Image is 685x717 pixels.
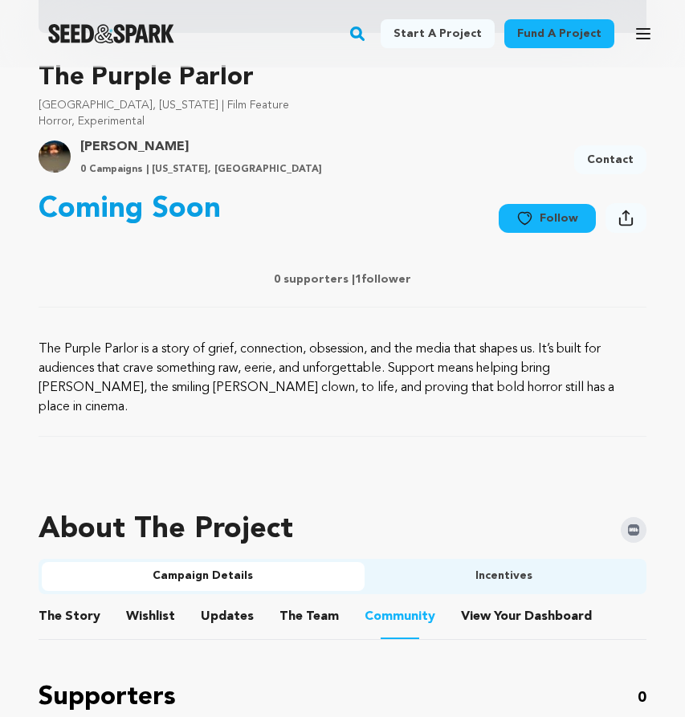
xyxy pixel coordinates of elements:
[39,607,100,626] span: Story
[39,340,646,417] p: The Purple Parlor is a story of grief, connection, obsession, and the media that shapes us. It’s ...
[39,113,646,129] p: Horror, Experimental
[126,607,175,626] span: Wishlist
[461,607,595,626] span: Your
[39,514,293,546] h1: About The Project
[80,137,322,157] a: Goto Kyle Felizardo profile
[504,19,614,48] a: Fund a project
[39,678,176,717] p: Supporters
[365,607,435,626] span: Community
[524,607,592,626] span: Dashboard
[39,194,221,226] p: Coming Soon
[42,562,365,591] button: Campaign Details
[39,97,646,113] p: [GEOGRAPHIC_DATA], [US_STATE] | Film Feature
[48,24,174,43] a: Seed&Spark Homepage
[279,607,339,626] span: Team
[39,141,71,173] img: 3ddc8e209274f52f.jpg
[279,607,303,626] span: The
[39,271,646,287] p: 0 supporters | follower
[638,686,646,709] p: 0
[39,607,62,626] span: The
[39,59,646,97] p: The Purple Parlor
[381,19,495,48] a: Start a project
[201,607,254,626] span: Updates
[80,163,322,176] p: 0 Campaigns | [US_STATE], [GEOGRAPHIC_DATA]
[355,274,361,285] span: 1
[574,145,646,174] a: Contact
[461,607,595,626] a: ViewYourDashboard
[499,204,596,233] button: Follow
[365,562,644,591] button: Incentives
[48,24,174,43] img: Seed&Spark Logo Dark Mode
[621,517,646,543] img: Seed&Spark IMDB Icon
